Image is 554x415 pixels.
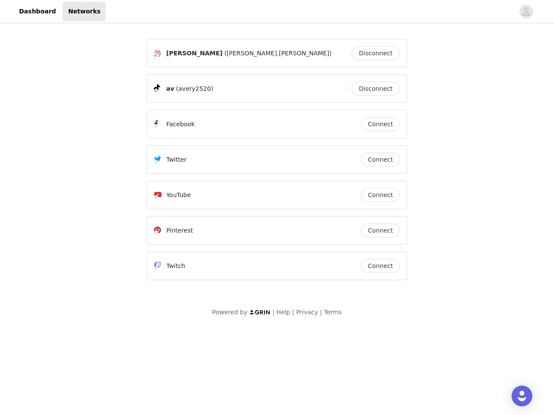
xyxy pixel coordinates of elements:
[166,191,191,200] p: YouTube
[512,386,532,406] div: Open Intercom Messenger
[351,82,400,96] button: Disconnect
[273,309,275,316] span: |
[166,155,187,164] p: Twitter
[361,259,400,273] button: Connect
[361,188,400,202] button: Connect
[166,226,193,235] p: Pinterest
[522,5,530,19] div: avatar
[361,153,400,166] button: Connect
[14,2,61,21] a: Dashboard
[166,262,185,271] p: Twitch
[63,2,106,21] a: Networks
[166,120,195,129] p: Facebook
[324,309,341,316] a: Terms
[361,117,400,131] button: Connect
[249,310,271,315] img: logo
[166,84,174,93] span: av
[292,309,294,316] span: |
[224,49,332,58] span: ([PERSON_NAME].[PERSON_NAME])
[320,309,322,316] span: |
[277,309,290,316] a: Help
[212,309,247,316] span: Powered by
[361,223,400,237] button: Connect
[296,309,318,316] a: Privacy
[154,50,161,57] img: Instagram Icon
[166,49,222,58] span: [PERSON_NAME]
[176,84,213,93] span: (avery2520)
[351,46,400,60] button: Disconnect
